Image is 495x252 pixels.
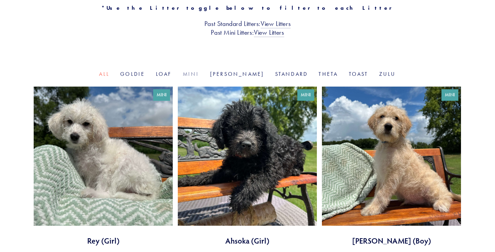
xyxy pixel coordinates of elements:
[156,71,172,77] a: Loaf
[183,71,199,77] a: Mini
[349,71,368,77] a: Toast
[120,71,145,77] a: Goldie
[254,28,284,37] a: View Litters
[210,71,264,77] a: [PERSON_NAME]
[101,5,393,11] strong: *Use the Litter toggle below to filter to each Litter
[379,71,396,77] a: Zulu
[319,71,338,77] a: Theta
[275,71,308,77] a: Standard
[99,71,109,77] a: All
[34,19,461,37] h3: Past Standard Litters: Past Mini Litters:
[261,20,291,28] a: View Litters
